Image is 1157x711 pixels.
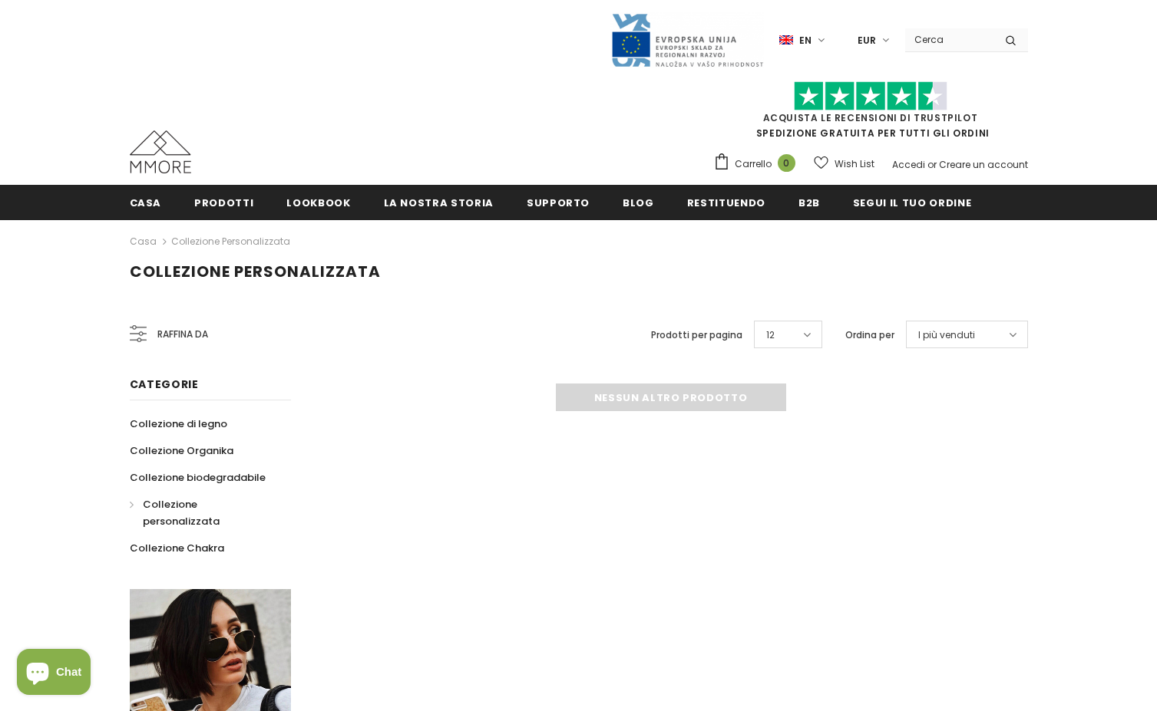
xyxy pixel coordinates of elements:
[713,88,1028,140] span: SPEDIZIONE GRATUITA PER TUTTI GLI ORDINI
[12,649,95,699] inbox-online-store-chat: Shopify online store chat
[527,185,590,219] a: supporto
[286,196,350,210] span: Lookbook
[779,34,793,47] img: i-lang-1.png
[794,81,947,111] img: Fidati di Pilot Stars
[286,185,350,219] a: Lookbook
[798,185,820,219] a: B2B
[130,437,233,464] a: Collezione Organika
[130,377,199,392] span: Categorie
[927,158,937,171] span: or
[610,33,764,46] a: Javni Razpis
[918,328,975,343] span: I più venduti
[130,130,191,173] img: Casi MMORE
[939,158,1028,171] a: Creare un account
[610,12,764,68] img: Javni Razpis
[130,261,381,282] span: Collezione personalizzata
[143,497,220,528] span: Collezione personalizzata
[623,196,654,210] span: Blog
[130,470,266,485] span: Collezione biodegradabile
[853,185,971,219] a: Segui il tuo ordine
[858,33,876,48] span: EUR
[384,185,494,219] a: La nostra storia
[687,196,765,210] span: Restituendo
[130,491,274,535] a: Collezione personalizzata
[130,541,224,555] span: Collezione Chakra
[798,196,820,210] span: B2B
[905,28,993,51] input: Search Site
[130,443,233,458] span: Collezione Organika
[814,150,874,177] a: Wish List
[799,33,812,48] span: en
[384,196,494,210] span: La nostra storia
[527,196,590,210] span: supporto
[853,196,971,210] span: Segui il tuo ordine
[778,154,795,172] span: 0
[130,410,227,437] a: Collezione di legno
[130,196,162,210] span: Casa
[194,196,253,210] span: Prodotti
[845,328,894,343] label: Ordina per
[130,232,157,251] a: Casa
[171,235,290,248] a: Collezione personalizzata
[835,156,874,172] span: Wish List
[194,185,253,219] a: Prodotti
[763,111,978,124] a: Acquista le recensioni di TrustPilot
[157,326,208,343] span: Raffina da
[130,464,266,491] a: Collezione biodegradabile
[130,185,162,219] a: Casa
[713,153,803,176] a: Carrello 0
[735,156,772,172] span: Carrello
[892,158,925,171] a: Accedi
[130,416,227,431] span: Collezione di legno
[130,535,224,561] a: Collezione Chakra
[651,328,742,343] label: Prodotti per pagina
[766,328,775,343] span: 12
[687,185,765,219] a: Restituendo
[623,185,654,219] a: Blog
